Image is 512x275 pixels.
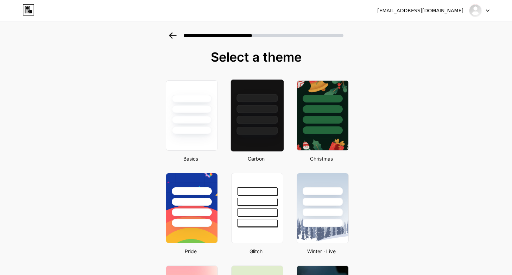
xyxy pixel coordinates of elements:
[377,7,463,14] div: [EMAIL_ADDRESS][DOMAIN_NAME]
[295,155,349,162] div: Christmas
[163,50,349,64] div: Select a theme
[164,155,218,162] div: Basics
[469,4,482,17] img: mantraestelar
[295,248,349,255] div: Winter · Live
[229,155,283,162] div: Carbon
[164,248,218,255] div: Pride
[229,248,283,255] div: Glitch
